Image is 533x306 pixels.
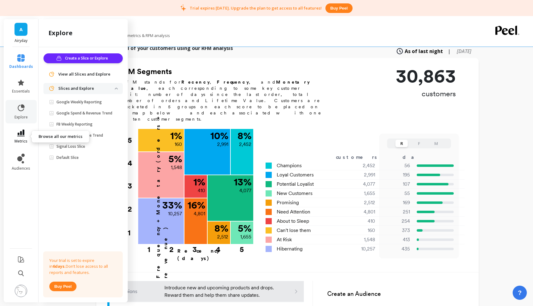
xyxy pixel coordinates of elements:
[518,288,522,297] span: ?
[206,245,230,251] div: 4
[56,100,102,105] p: Google Weekly Reporting
[513,286,527,300] button: ?
[339,245,383,253] div: 10,257
[339,190,383,197] div: 1,655
[217,141,228,148] p: 2,991
[56,133,103,138] p: FB Spend & Revenue Trend
[170,131,182,141] p: 1 %
[339,162,383,169] div: 2,452
[339,227,383,234] div: 160
[128,129,138,152] div: 5
[43,53,123,63] button: Create a Slice or Explore
[339,236,383,243] div: 1,548
[413,140,425,147] button: F
[383,217,410,225] p: 254
[339,171,383,179] div: 2,991
[277,227,311,234] span: Can't lose them
[15,285,27,297] img: profile picture
[128,198,138,221] div: 2
[56,122,93,127] p: FB Weekly Reporting
[56,111,112,116] p: Google Spend & Revenue Trend
[171,164,182,171] p: 1,548
[448,48,451,55] span: |
[383,236,410,243] p: 413
[112,288,161,295] p: Champions
[383,162,410,169] p: 56
[164,284,275,299] p: Introduce new and upcoming products and drops. Reward them and help them share updates.
[339,217,383,225] div: 410
[9,64,33,69] span: dashboards
[190,5,322,11] p: Trial expires [DATE]. Upgrade the plan to get access to all features!
[175,141,182,148] p: 160
[14,139,27,144] span: metrics
[277,236,292,243] span: At Risk
[168,210,182,217] p: 10,257
[198,187,205,194] p: 410
[339,199,383,206] div: 2,512
[14,115,28,120] span: explore
[183,245,206,251] div: 3
[49,282,76,291] button: Buy peel
[277,199,299,206] span: Promising
[193,177,205,187] p: 1 %
[119,67,329,76] h2: RFM Segments
[48,71,55,77] img: navigation item icon
[65,55,110,61] span: Create a Slice or Explore
[277,180,314,188] span: Potential Loyalist
[217,80,249,85] b: Frequency
[383,208,410,216] p: 251
[239,141,251,148] p: 2,452
[383,245,410,253] p: 435
[234,177,251,187] p: 13 %
[188,200,205,210] p: 16 %
[128,175,138,197] div: 3
[128,221,138,245] div: 1
[339,208,383,216] div: 4,801
[115,88,118,89] img: down caret icon
[214,223,228,233] p: 8 %
[277,171,314,179] span: Loyal Customers
[403,154,428,161] div: days
[396,67,456,85] p: 30,863
[12,89,30,94] span: essentials
[383,180,410,188] p: 107
[155,96,169,278] p: Frequency + Monetary (orders + revenue)
[396,89,456,99] p: customers
[457,48,471,55] span: [DATE]
[277,208,310,216] span: Need Attention
[210,131,228,141] p: 10 %
[53,263,66,269] strong: 6 days.
[339,180,383,188] div: 4,077
[56,144,85,149] p: Signal Loss Slice
[277,190,312,197] span: New Customers
[336,154,386,161] div: customers
[277,217,309,225] span: About to Sleep
[136,245,162,251] div: 1
[119,79,329,122] p: RFM stands for , , and , each corresponding to some key customer trait: number of days since the ...
[230,245,253,251] div: 5
[238,223,251,233] p: 5 %
[177,247,253,262] p: Recency (days)
[238,131,251,141] p: 8 %
[240,233,251,241] p: 1,655
[49,258,117,276] p: Your trial is set to expire in Don’t lose access to all reports and features.
[104,44,233,52] p: Explore all of your customers using our RFM analysis
[277,162,302,169] span: Champions
[395,140,408,147] button: R
[277,245,303,253] span: Hibernating
[430,140,442,147] button: M
[168,154,182,164] p: 5 %
[383,199,410,206] p: 169
[128,152,138,175] div: 4
[217,233,228,241] p: 2,512
[383,171,410,179] p: 195
[405,48,443,55] span: As of last night
[239,187,251,194] p: 4,077
[10,38,32,43] p: Airyday
[194,210,205,217] p: 4,801
[58,85,115,92] p: Slices and Explore
[383,190,410,197] p: 55
[160,245,183,251] div: 2
[327,290,468,299] h3: Create an Audience
[48,85,55,92] img: navigation item icon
